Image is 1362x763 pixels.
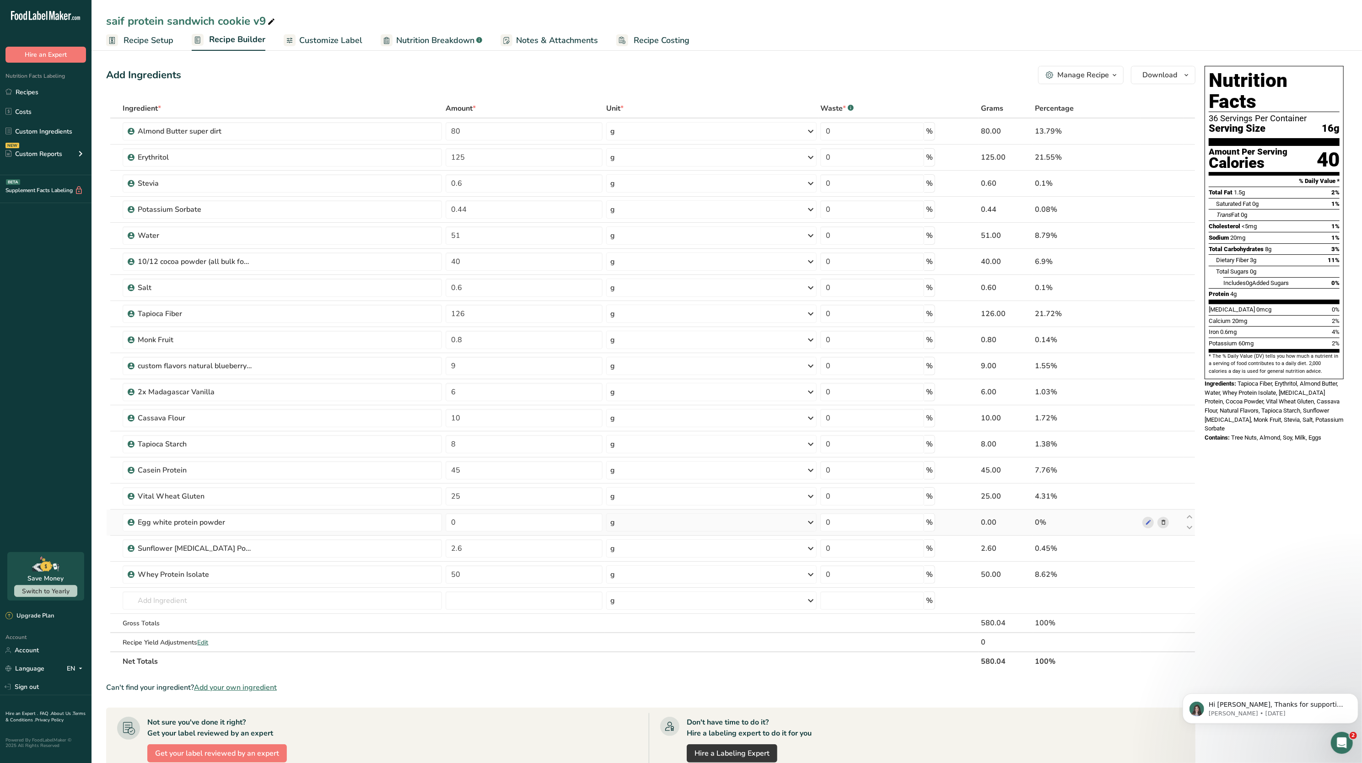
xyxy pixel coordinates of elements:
[1230,234,1245,241] span: 20mg
[1317,148,1340,172] div: 40
[1035,517,1139,528] div: 0%
[1332,328,1340,335] span: 4%
[820,103,854,114] div: Waste
[1256,306,1271,313] span: 0mcg
[5,710,86,723] a: Terms & Conditions .
[5,710,38,717] a: Hire an Expert .
[1331,200,1340,207] span: 1%
[1035,334,1139,345] div: 0.14%
[22,587,70,596] span: Switch to Yearly
[138,256,252,267] div: 10/12 cocoa powder (all bulk foods)
[1209,340,1237,347] span: Potassium
[5,47,86,63] button: Hire an Expert
[194,682,277,693] span: Add your own ingredient
[610,308,615,319] div: g
[381,30,482,51] a: Nutrition Breakdown
[123,618,442,628] div: Gross Totals
[1246,279,1252,286] span: 0g
[981,282,1031,293] div: 0.60
[979,651,1033,671] th: 580.04
[1035,465,1139,476] div: 7.76%
[106,13,277,29] div: saif protein sandwich cookie v9
[687,717,812,739] div: Don't have time to do it? Hire a labeling expert to do it for you
[138,517,252,528] div: Egg white protein powder
[1209,70,1340,112] h1: Nutrition Facts
[1035,618,1139,629] div: 100%
[124,34,173,47] span: Recipe Setup
[1331,234,1340,241] span: 1%
[1216,268,1249,275] span: Total Sugars
[516,34,598,47] span: Notes & Attachments
[138,204,252,215] div: Potassium Sorbate
[610,387,615,398] div: g
[981,334,1031,345] div: 0.80
[1250,257,1256,263] span: 3g
[138,230,252,241] div: Water
[1331,279,1340,286] span: 0%
[299,34,362,47] span: Customize Label
[138,282,252,293] div: Salt
[40,710,51,717] a: FAQ .
[396,34,474,47] span: Nutrition Breakdown
[1331,246,1340,253] span: 3%
[1331,223,1340,230] span: 1%
[1205,434,1230,441] span: Contains:
[610,491,615,502] div: g
[6,179,20,185] div: BETA
[981,543,1031,554] div: 2.60
[1035,103,1074,114] span: Percentage
[1209,123,1265,134] span: Serving Size
[981,308,1031,319] div: 126.00
[616,30,689,51] a: Recipe Costing
[981,126,1031,137] div: 80.00
[1216,211,1231,218] i: Trans
[610,517,615,528] div: g
[1250,268,1256,275] span: 0g
[981,517,1031,528] div: 0.00
[1223,279,1289,286] span: Includes Added Sugars
[138,387,252,398] div: 2x Madagascar Vanilla
[121,651,979,671] th: Net Totals
[1332,306,1340,313] span: 0%
[610,230,615,241] div: g
[1265,246,1271,253] span: 8g
[123,638,442,647] div: Recipe Yield Adjustments
[1331,732,1353,754] iframe: Intercom live chat
[1038,66,1124,84] button: Manage Recipe
[1057,70,1109,81] div: Manage Recipe
[981,360,1031,371] div: 9.00
[1035,413,1139,424] div: 1.72%
[1033,651,1141,671] th: 100%
[1216,257,1249,263] span: Dietary Fiber
[1216,200,1251,207] span: Saturated Fat
[5,149,62,159] div: Custom Reports
[1035,126,1139,137] div: 13.79%
[138,308,252,319] div: Tapioca Fiber
[5,612,54,621] div: Upgrade Plan
[1242,223,1257,230] span: <5mg
[1332,317,1340,324] span: 2%
[981,178,1031,189] div: 0.60
[138,152,252,163] div: Erythritol
[138,439,252,450] div: Tapioca Starch
[1209,156,1287,170] div: Calories
[1035,178,1139,189] div: 0.1%
[1322,123,1340,134] span: 16g
[106,68,181,83] div: Add Ingredients
[1232,317,1247,324] span: 20mg
[28,574,64,583] div: Save Money
[610,439,615,450] div: g
[1035,230,1139,241] div: 8.79%
[1205,380,1344,432] span: Tapioca Fiber, Erythritol, Almond Butter, Water, Whey Protein Isolate, [MEDICAL_DATA] Protein, Co...
[1205,380,1236,387] span: Ingredients:
[1209,306,1255,313] span: [MEDICAL_DATA]
[1035,491,1139,502] div: 4.31%
[138,569,252,580] div: Whey Protein Isolate
[106,30,173,51] a: Recipe Setup
[1035,439,1139,450] div: 1.38%
[1035,360,1139,371] div: 1.55%
[138,178,252,189] div: Stevia
[981,491,1031,502] div: 25.00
